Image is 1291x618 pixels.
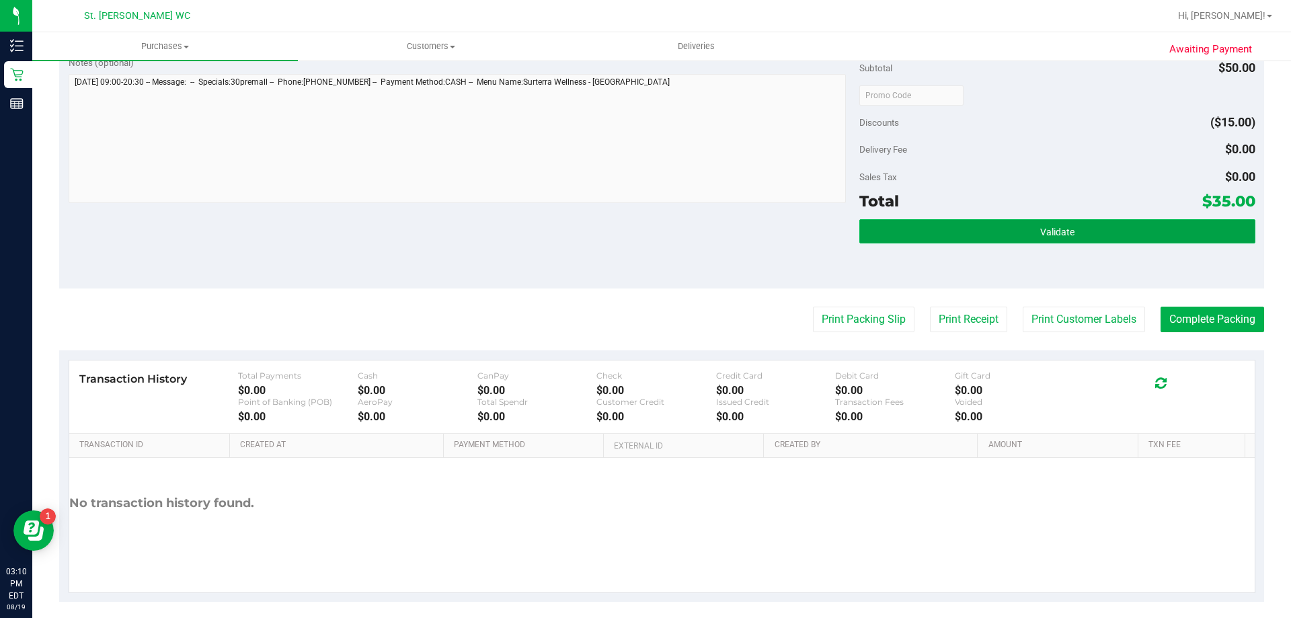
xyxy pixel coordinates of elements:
[859,219,1255,243] button: Validate
[1178,10,1265,21] span: Hi, [PERSON_NAME]!
[859,63,892,73] span: Subtotal
[596,397,716,407] div: Customer Credit
[835,410,955,423] div: $0.00
[930,307,1007,332] button: Print Receipt
[835,384,955,397] div: $0.00
[10,39,24,52] inline-svg: Inventory
[1040,227,1074,237] span: Validate
[775,440,972,451] a: Created By
[13,510,54,551] iframe: Resource center
[859,192,899,210] span: Total
[10,97,24,110] inline-svg: Reports
[1202,192,1255,210] span: $35.00
[240,440,438,451] a: Created At
[596,371,716,381] div: Check
[859,171,897,182] span: Sales Tax
[1218,61,1255,75] span: $50.00
[358,397,477,407] div: AeroPay
[859,85,964,106] input: Promo Code
[238,371,358,381] div: Total Payments
[835,371,955,381] div: Debit Card
[358,371,477,381] div: Cash
[716,397,836,407] div: Issued Credit
[955,384,1074,397] div: $0.00
[454,440,598,451] a: Payment Method
[813,307,914,332] button: Print Packing Slip
[32,40,298,52] span: Purchases
[84,10,190,22] span: St. [PERSON_NAME] WC
[358,410,477,423] div: $0.00
[988,440,1133,451] a: Amount
[69,57,134,68] span: Notes (optional)
[10,68,24,81] inline-svg: Retail
[238,397,358,407] div: Point of Banking (POB)
[69,458,254,549] div: No transaction history found.
[1210,115,1255,129] span: ($15.00)
[955,371,1074,381] div: Gift Card
[716,410,836,423] div: $0.00
[477,410,597,423] div: $0.00
[40,508,56,525] iframe: Resource center unread badge
[477,397,597,407] div: Total Spendr
[477,371,597,381] div: CanPay
[477,384,597,397] div: $0.00
[955,410,1074,423] div: $0.00
[660,40,733,52] span: Deliveries
[603,434,763,458] th: External ID
[563,32,829,61] a: Deliveries
[1225,142,1255,156] span: $0.00
[716,371,836,381] div: Credit Card
[32,32,298,61] a: Purchases
[835,397,955,407] div: Transaction Fees
[596,410,716,423] div: $0.00
[6,602,26,612] p: 08/19
[79,440,225,451] a: Transaction ID
[299,40,563,52] span: Customers
[6,566,26,602] p: 03:10 PM EDT
[238,384,358,397] div: $0.00
[1023,307,1145,332] button: Print Customer Labels
[298,32,563,61] a: Customers
[1161,307,1264,332] button: Complete Packing
[716,384,836,397] div: $0.00
[1148,440,1239,451] a: Txn Fee
[859,144,907,155] span: Delivery Fee
[596,384,716,397] div: $0.00
[238,410,358,423] div: $0.00
[859,110,899,134] span: Discounts
[1169,42,1252,57] span: Awaiting Payment
[1225,169,1255,184] span: $0.00
[358,384,477,397] div: $0.00
[955,397,1074,407] div: Voided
